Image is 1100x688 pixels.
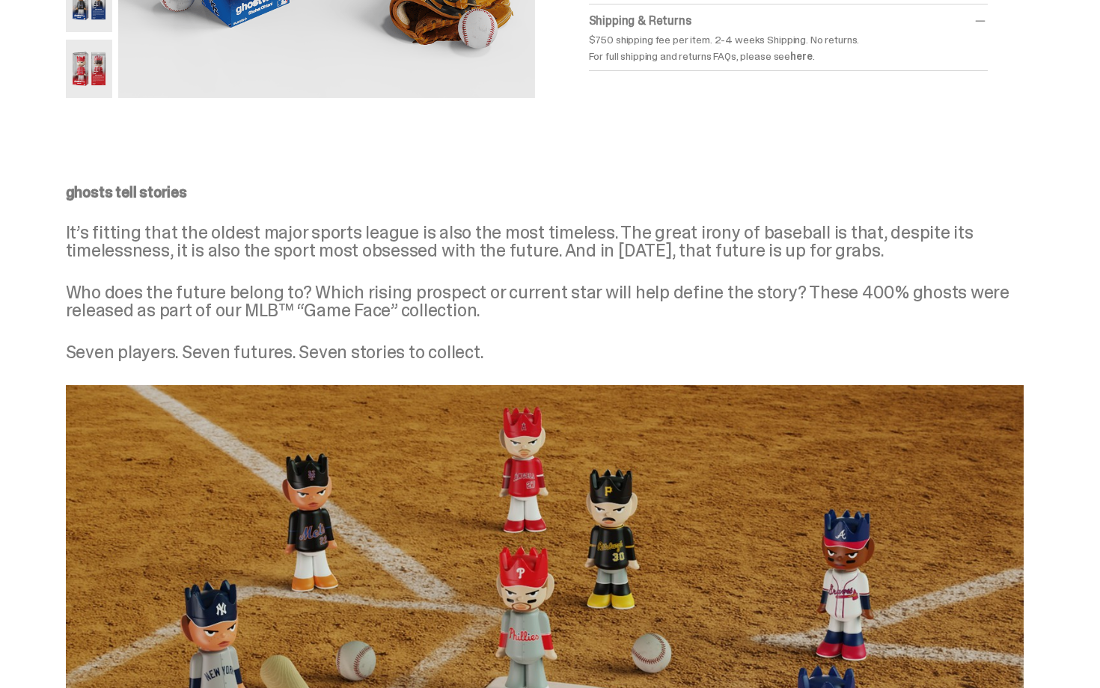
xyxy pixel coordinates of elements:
p: Seven players. Seven futures. Seven stories to collect. [66,343,1024,361]
p: ghosts tell stories [66,185,1024,200]
a: here [790,49,812,63]
p: It’s fitting that the oldest major sports league is also the most timeless. The great irony of ba... [66,224,1024,259]
p: For full shipping and returns FAQs, please see . [589,51,988,61]
div: Shipping & Returns [589,13,988,28]
p: Who does the future belong to? Which rising prospect or current star will help define the story? ... [66,283,1024,319]
p: $750 shipping fee per item. 2-4 weeks Shipping. No returns. [589,34,988,45]
img: 08-ghostwrite-mlb-game-face-complete-set-mike-trout.png [66,40,113,98]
